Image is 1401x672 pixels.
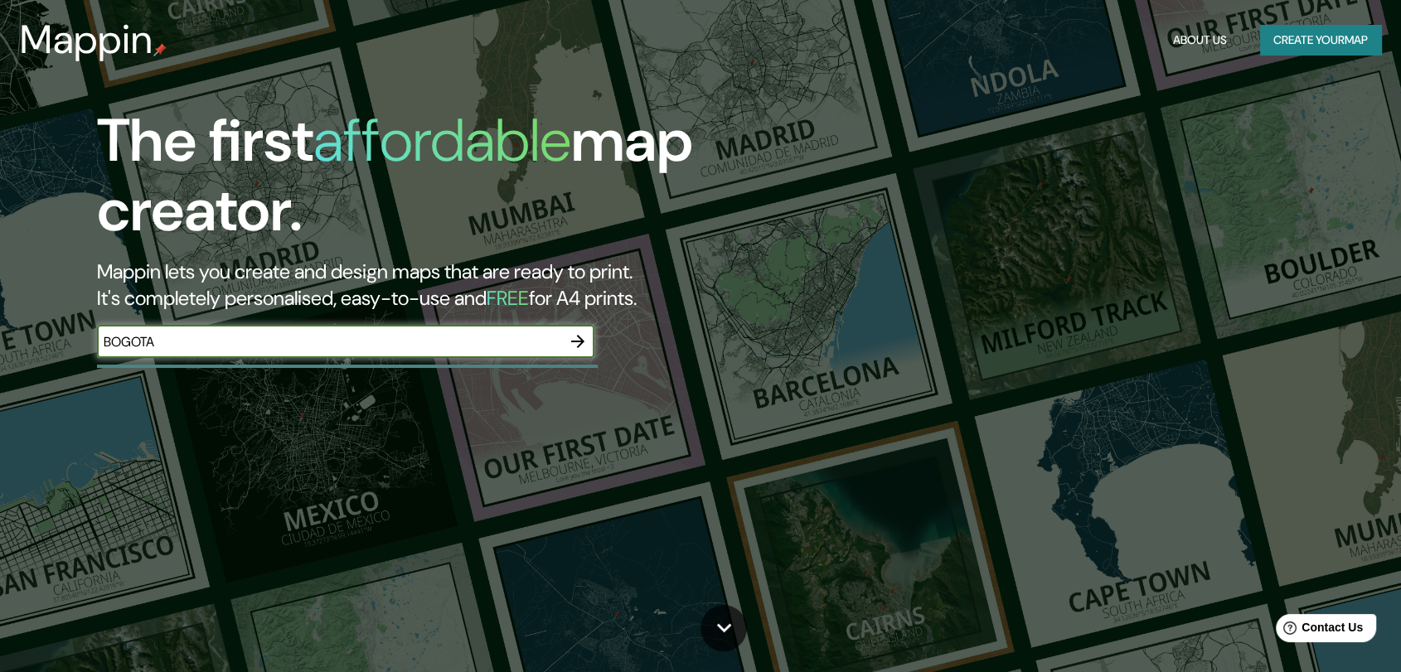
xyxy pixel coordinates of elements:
button: About Us [1166,25,1234,56]
h1: The first map creator. [97,106,797,259]
h2: Mappin lets you create and design maps that are ready to print. It's completely personalised, eas... [97,259,797,312]
h1: affordable [313,102,571,179]
img: mappin-pin [153,43,167,56]
h3: Mappin [20,17,153,63]
h5: FREE [487,285,529,311]
iframe: Help widget launcher [1253,607,1383,654]
input: Choose your favourite place [97,332,561,351]
button: Create yourmap [1260,25,1381,56]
